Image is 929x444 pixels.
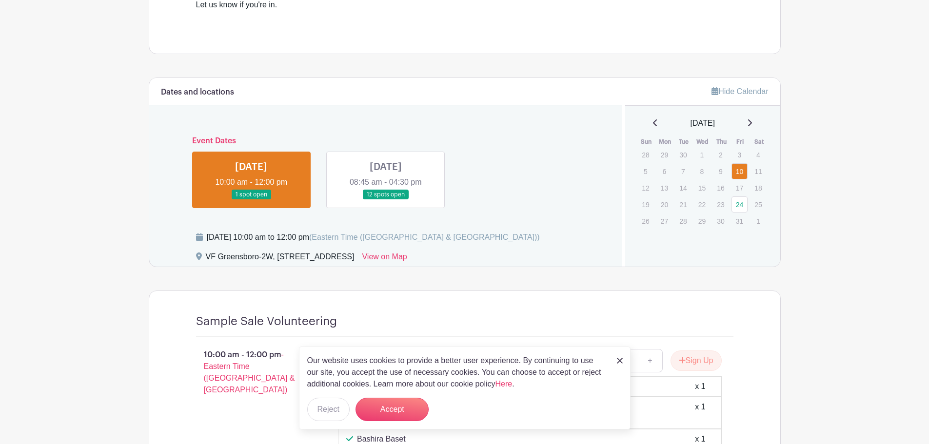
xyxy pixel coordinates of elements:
[656,197,672,212] p: 20
[712,87,768,96] a: Hide Calendar
[307,355,607,390] p: Our website uses cookies to provide a better user experience. By continuing to use our site, you ...
[675,164,691,179] p: 7
[184,136,588,146] h6: Event Dates
[671,350,722,371] button: Sign Up
[712,197,729,212] p: 23
[694,164,710,179] p: 8
[750,147,766,162] p: 4
[637,180,653,195] p: 12
[693,137,712,147] th: Wed
[637,147,653,162] p: 28
[196,314,337,328] h4: Sample Sale Volunteering
[362,251,407,267] a: View on Map
[206,251,355,267] div: VF Greensboro-2W, [STREET_ADDRESS]
[712,137,731,147] th: Thu
[674,137,693,147] th: Tue
[656,147,672,162] p: 29
[356,398,429,421] button: Accept
[675,197,691,212] p: 21
[637,197,653,212] p: 19
[694,197,710,212] p: 22
[180,345,323,400] p: 10:00 am - 12:00 pm
[694,180,710,195] p: 15
[691,117,715,129] span: [DATE]
[309,233,540,241] span: (Eastern Time ([GEOGRAPHIC_DATA] & [GEOGRAPHIC_DATA]))
[638,349,662,372] a: +
[712,147,729,162] p: 2
[656,164,672,179] p: 6
[712,180,729,195] p: 16
[675,213,691,229] p: 28
[675,180,691,195] p: 14
[731,137,750,147] th: Fri
[731,196,748,212] a: 24
[712,164,729,179] p: 9
[617,358,623,364] img: close_button-5f87c8562297e5c2d7936805f587ecaba9071eb48480494691a3f1689db116b3.svg
[750,137,769,147] th: Sat
[750,197,766,212] p: 25
[731,213,748,229] p: 31
[656,180,672,195] p: 13
[307,398,350,421] button: Reject
[731,163,748,179] a: 10
[675,147,691,162] p: 30
[694,213,710,229] p: 29
[695,381,705,392] div: x 1
[656,213,672,229] p: 27
[750,213,766,229] p: 1
[637,137,656,147] th: Sun
[695,401,705,425] div: x 1
[750,164,766,179] p: 11
[207,232,540,243] div: [DATE] 10:00 am to 12:00 pm
[161,88,234,97] h6: Dates and locations
[637,164,653,179] p: 5
[712,213,729,229] p: 30
[495,380,513,388] a: Here
[750,180,766,195] p: 18
[204,350,295,394] span: - Eastern Time ([GEOGRAPHIC_DATA] & [GEOGRAPHIC_DATA])
[731,180,748,195] p: 17
[637,213,653,229] p: 26
[656,137,675,147] th: Mon
[694,147,710,162] p: 1
[731,147,748,162] p: 3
